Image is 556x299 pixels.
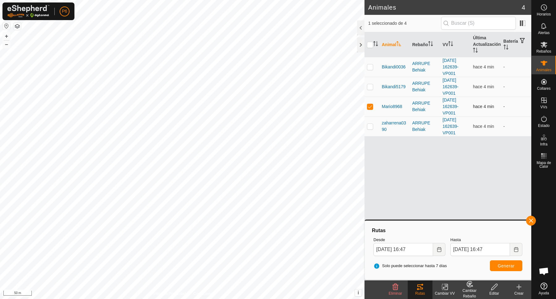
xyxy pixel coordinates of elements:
[150,291,186,297] a: Política de Privacidad
[412,120,437,133] div: ARRUPE Behiak
[473,84,494,89] span: 3 oct 2025, 16:43
[448,42,453,47] p-sorticon: Activar para ordenar
[538,31,550,35] span: Alertas
[382,84,406,90] span: Bikandi5179
[193,291,214,297] a: Contáctenos
[522,3,525,12] span: 4
[14,23,21,30] button: Capas del Mapa
[389,291,402,296] span: Eliminar
[7,5,49,18] img: Logo Gallagher
[412,80,437,93] div: ARRUPE Behiak
[535,262,553,280] div: Chat abierto
[379,32,410,57] th: Animal
[538,124,550,128] span: Estado
[382,64,406,70] span: Bikandi0036
[450,237,522,243] label: Hasta
[382,120,407,133] span: zaharrena0390
[428,42,433,47] p-sorticon: Activar para ordenar
[412,100,437,113] div: ARRUPE Behiak
[396,42,401,47] p-sorticon: Activar para ordenar
[373,263,447,269] span: Solo puede seleccionar hasta 7 días
[3,41,10,48] button: –
[473,64,494,69] span: 3 oct 2025, 16:43
[490,260,522,271] button: Generar
[443,78,458,96] a: [DATE] 162639-VP001
[473,49,478,54] p-sorticon: Activar para ordenar
[368,20,441,27] span: 1 seleccionado de 4
[358,290,359,295] span: i
[368,4,522,11] h2: Animales
[443,117,458,135] a: [DATE] 162639-VP001
[501,32,531,57] th: Batería
[501,77,531,97] td: -
[537,12,551,16] span: Horarios
[540,105,547,109] span: VVs
[3,22,10,30] button: Restablecer Mapa
[501,97,531,116] td: -
[412,60,437,73] div: ARRUPE Behiak
[457,288,482,299] div: Cambiar Rebaño
[540,142,547,146] span: Infra
[408,291,432,296] div: Rutas
[498,263,515,268] span: Generar
[443,97,458,115] a: [DATE] 162639-VP001
[501,116,531,136] td: -
[410,32,440,57] th: Rebaño
[533,161,554,168] span: Mapa de Calor
[503,45,508,50] p-sorticon: Activar para ordenar
[507,291,531,296] div: Crear
[355,289,362,296] button: i
[371,227,525,234] div: Rutas
[473,104,494,109] span: 3 oct 2025, 16:43
[482,291,507,296] div: Editar
[432,291,457,296] div: Cambiar VV
[62,8,67,15] span: P6
[473,124,494,129] span: 3 oct 2025, 16:43
[373,42,378,47] p-sorticon: Activar para ordenar
[433,243,445,256] button: Choose Date
[536,50,551,53] span: Rebaños
[536,68,551,72] span: Animales
[382,103,402,110] span: Mario8968
[440,32,470,57] th: VV
[510,243,522,256] button: Choose Date
[373,237,445,243] label: Desde
[537,87,550,90] span: Collares
[441,17,516,30] input: Buscar (S)
[501,57,531,77] td: -
[443,58,458,76] a: [DATE] 162639-VP001
[532,280,556,297] a: Ayuda
[3,32,10,40] button: +
[470,32,501,57] th: Última Actualización
[539,291,549,295] span: Ayuda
